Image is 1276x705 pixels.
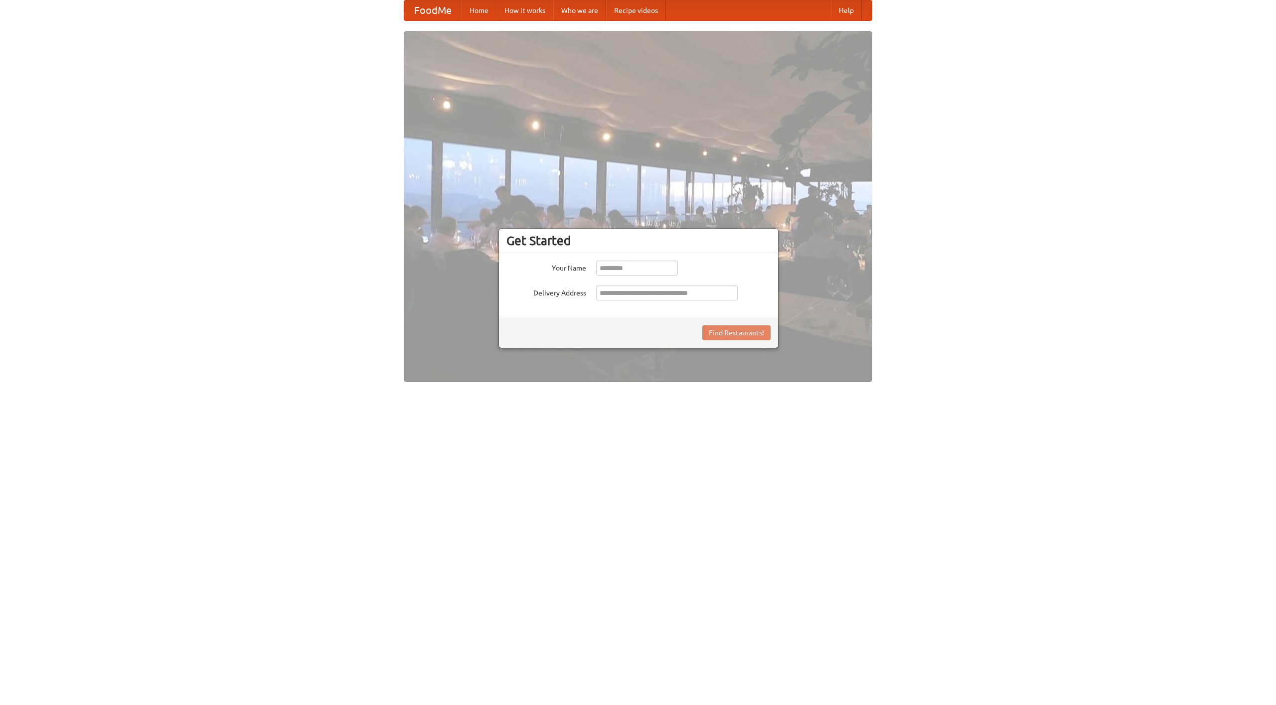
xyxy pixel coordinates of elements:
a: How it works [496,0,553,20]
h3: Get Started [506,233,771,248]
label: Delivery Address [506,285,586,298]
button: Find Restaurants! [702,325,771,340]
a: Help [831,0,862,20]
label: Your Name [506,261,586,273]
a: FoodMe [404,0,462,20]
a: Who we are [553,0,606,20]
a: Recipe videos [606,0,666,20]
a: Home [462,0,496,20]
